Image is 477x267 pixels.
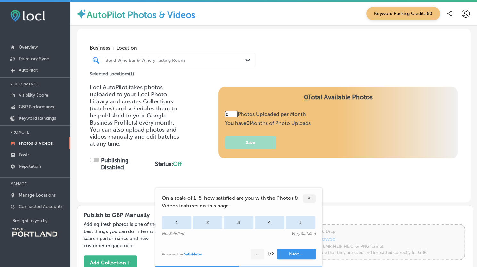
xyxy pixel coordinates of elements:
[155,160,182,167] strong: Status:
[224,216,253,229] div: 3
[12,218,70,223] p: Brought to you by
[184,252,202,256] a: SatisMeter
[286,216,316,229] div: 5
[225,136,276,149] button: Save
[304,93,308,101] span: 0
[366,7,440,20] span: Keyword Ranking Credits: 60
[105,57,246,63] div: Bend Wine Bar & Winery Tasting Room
[162,216,192,229] div: 1
[10,10,45,22] img: fda3e92497d09a02dc62c9cd864e3231.png
[193,216,222,229] div: 2
[162,194,303,210] span: On a scale of 1-5, how satisfied are you with the Photos & Videos features on this page
[84,212,161,219] h3: Publish to GBP Manually
[246,120,250,126] b: 0
[255,216,284,229] div: 4
[225,111,238,117] input: 10
[19,152,29,158] p: Posts
[101,157,129,171] strong: Publishing Disabled
[90,69,134,77] p: Selected Locations ( 1 )
[19,68,38,73] p: AutoPilot
[162,252,202,256] div: Powered by
[19,93,48,98] p: Visibility Score
[12,228,57,237] img: Travel Portland
[76,8,87,20] img: autopilot-icon
[267,251,274,257] div: 1 / 2
[173,160,182,167] span: Off
[90,45,255,51] span: Business + Location
[225,120,311,126] span: You have Months of Photo Uploads
[87,10,195,20] label: AutoPilot Photos & Videos
[225,93,451,111] h4: Total Available Photos
[19,141,53,146] p: Photos & Videos
[19,104,56,109] p: GBP Performance
[84,221,161,249] p: Adding fresh photos is one of the best things you can do in terms of search performance and new c...
[303,194,316,203] div: ✕
[292,231,316,236] div: Very Satisfied
[277,249,316,259] button: Next→
[251,249,264,259] button: ←
[19,164,41,169] p: Reputation
[19,44,38,50] p: Overview
[90,84,182,147] p: Locl AutoPilot takes photos uploaded to your Locl Photo Library and creates Collections (batches)...
[225,111,311,117] div: Photos Uploaded per Month
[162,231,184,236] div: Not Satisfied
[19,116,56,121] p: Keyword Rankings
[19,56,49,61] p: Directory Sync
[19,192,56,198] p: Manage Locations
[19,204,62,209] p: Connected Accounts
